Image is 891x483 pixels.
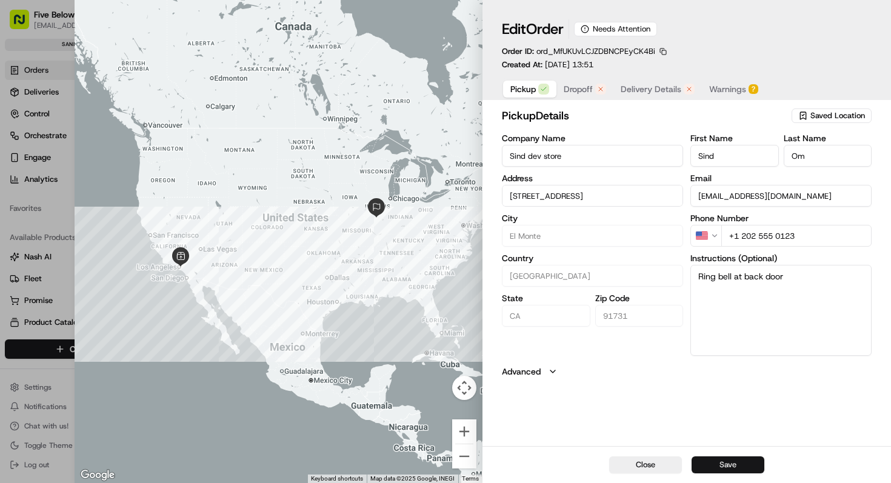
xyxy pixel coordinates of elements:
[12,12,36,36] img: Nash
[7,171,98,193] a: 📗Knowledge Base
[609,456,682,473] button: Close
[690,174,872,182] label: Email
[115,176,195,188] span: API Documentation
[41,116,199,128] div: Start new chat
[85,205,147,215] a: Powered byPylon
[24,176,93,188] span: Knowledge Base
[690,214,872,222] label: Phone Number
[690,265,872,356] textarea: Ring bell at back door
[749,84,758,94] div: ?
[98,171,199,193] a: 💻API Documentation
[690,134,778,142] label: First Name
[206,119,221,134] button: Start new chat
[102,177,112,187] div: 💻
[502,185,683,207] input: 10653 Valley Blvd, El Monte, CA 91731, USA
[502,46,655,57] p: Order ID:
[502,134,683,142] label: Company Name
[709,83,746,95] span: Warnings
[621,83,681,95] span: Delivery Details
[595,294,683,302] label: Zip Code
[690,254,872,262] label: Instructions (Optional)
[545,59,593,70] span: [DATE] 13:51
[502,19,564,39] h1: Edit
[690,185,872,207] input: Enter email
[452,444,476,468] button: Zoom out
[502,214,683,222] label: City
[595,305,683,327] input: Enter zip code
[721,225,872,247] input: Enter phone number
[12,48,221,68] p: Welcome 👋
[502,225,683,247] input: Enter city
[462,475,479,482] a: Terms (opens in new tab)
[12,116,34,138] img: 1736555255976-a54dd68f-1ca7-489b-9aae-adbdc363a1c4
[510,83,536,95] span: Pickup
[12,177,22,187] div: 📗
[121,205,147,215] span: Pylon
[536,46,655,56] span: ord_MfUKUvLCJZDBNCPEyCK4Bi
[452,419,476,444] button: Zoom in
[502,365,541,378] label: Advanced
[41,128,153,138] div: We're available if you need us!
[502,145,683,167] input: Enter company name
[564,83,593,95] span: Dropoff
[502,365,872,378] button: Advanced
[810,110,865,121] span: Saved Location
[502,107,789,124] h2: pickup Details
[78,467,118,483] img: Google
[784,145,872,167] input: Enter last name
[502,174,683,182] label: Address
[502,265,683,287] input: Enter country
[502,294,590,302] label: State
[452,376,476,400] button: Map camera controls
[784,134,872,142] label: Last Name
[690,145,778,167] input: Enter first name
[78,467,118,483] a: Open this area in Google Maps (opens a new window)
[526,19,564,39] span: Order
[502,254,683,262] label: Country
[574,22,657,36] div: Needs Attention
[370,475,455,482] span: Map data ©2025 Google, INEGI
[32,78,218,91] input: Got a question? Start typing here...
[792,107,872,124] button: Saved Location
[311,475,363,483] button: Keyboard shortcuts
[692,456,764,473] button: Save
[502,305,590,327] input: Enter state
[502,59,593,70] p: Created At:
